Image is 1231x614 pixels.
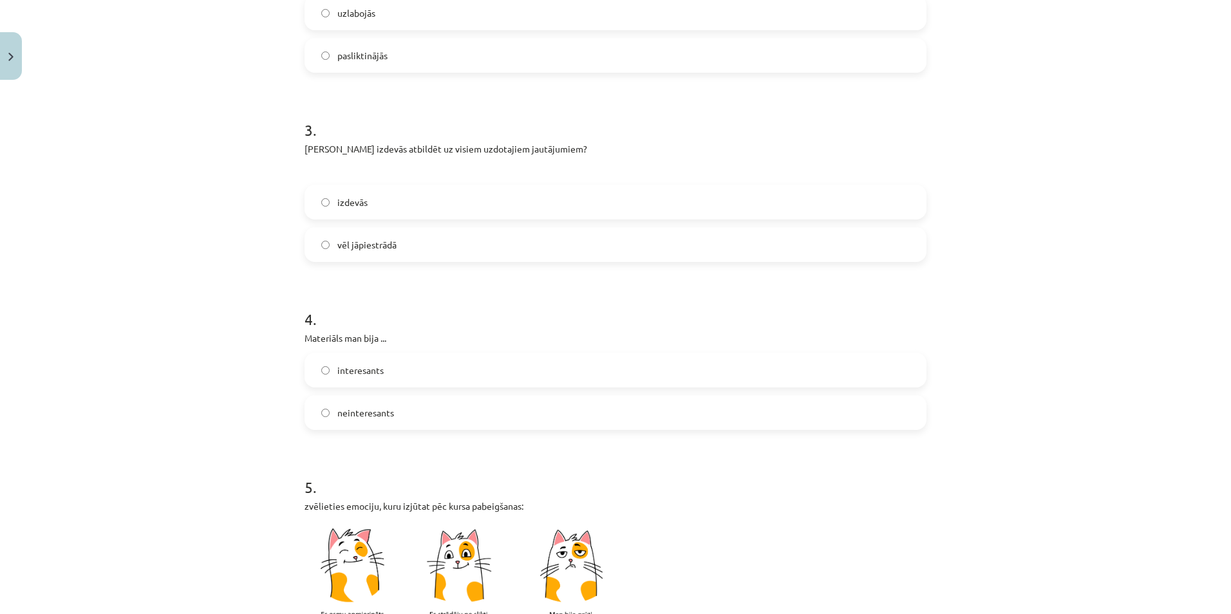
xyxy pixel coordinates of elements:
[321,241,330,249] input: vēl jāpiestrādā
[321,366,330,375] input: interesants
[321,198,330,207] input: izdevās
[337,6,375,20] span: uzlabojās
[337,406,394,420] span: neinteresants
[8,53,14,61] img: icon-close-lesson-0947bae3869378f0d4975bcd49f059093ad1ed9edebbc8119c70593378902aed.svg
[337,238,397,252] span: vēl jāpiestrādā
[305,142,926,156] p: [PERSON_NAME] izdevās atbildēt uz visiem uzdotajiem jautājumiem?
[305,331,926,345] p: Materiāls man bija ...
[337,49,388,62] span: pasliktinājās
[337,196,368,209] span: izdevās
[321,409,330,417] input: neinteresants
[337,364,384,377] span: interesants
[305,98,926,138] h1: 3 .
[305,499,926,513] p: zvēlieties emociju, kuru izjūtat pēc kursa pabeigšanas:
[305,288,926,328] h1: 4 .
[321,9,330,17] input: uzlabojās
[305,456,926,496] h1: 5 .
[321,51,330,60] input: pasliktinājās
